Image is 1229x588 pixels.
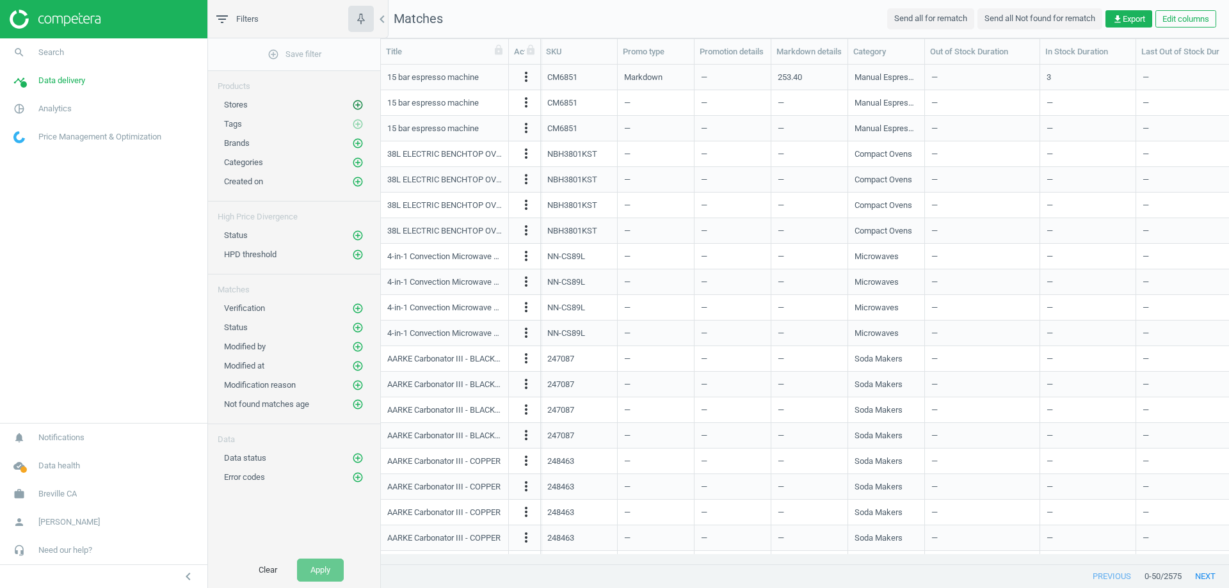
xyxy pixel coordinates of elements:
div: — [931,194,1033,216]
div: — [1047,91,1129,114]
i: more_vert [518,479,534,494]
i: add_circle_outline [352,230,364,241]
i: timeline [7,68,31,93]
div: — [701,347,764,370]
div: — [701,322,764,344]
div: — [1047,424,1129,447]
div: — [931,450,1033,472]
div: — [778,219,841,242]
span: Stores [224,100,248,109]
div: — [931,322,1033,344]
div: — [778,373,841,395]
div: — [778,450,841,472]
button: add_circle_outline [351,175,364,188]
div: Data [208,424,380,445]
div: — [778,245,841,267]
div: — [778,194,841,216]
img: wGWNvw8QSZomAAAAABJRU5ErkJggg== [13,131,25,143]
div: — [624,117,687,139]
div: 4-in-1 Convection Microwave Oven [387,251,502,262]
div: AARKE Carbonator III - COPPER [387,507,501,518]
div: 253.40 [778,72,802,83]
div: — [624,168,687,191]
div: AARKE Carbonator III - BLACK CHROME [387,379,502,390]
button: more_vert [518,69,534,86]
button: more_vert [518,197,534,214]
i: more_vert [518,248,534,264]
div: Promo type [623,46,689,58]
div: — [701,66,764,88]
span: Brands [224,138,250,148]
span: Verification [224,303,265,313]
div: AARKE Carbonator III - BLACK CHROME [387,404,502,416]
div: — [931,475,1033,498]
i: more_vert [518,146,534,161]
div: Microwaves [855,302,899,314]
i: more_vert [518,453,534,468]
div: AARKE Carbonator III - COPPER [387,456,501,467]
button: add_circle_outline [351,229,364,242]
div: Markdown details [776,46,842,58]
div: — [701,91,764,114]
button: more_vert [518,351,534,367]
i: add_circle_outline [352,472,364,483]
div: Promotion details [700,46,766,58]
div: — [624,194,687,216]
div: — [701,527,764,549]
button: add_circle_outline [351,340,364,353]
div: — [1047,450,1129,472]
i: add_circle_outline [352,176,364,187]
span: Filters [236,13,259,25]
div: — [931,143,1033,165]
div: NN-CS89L [547,328,585,339]
button: more_vert [518,376,534,393]
div: — [624,501,687,523]
div: Soda Makers [855,353,903,365]
div: — [931,66,1033,88]
i: get_app [1113,14,1123,24]
div: CM6851 [547,123,577,134]
button: more_vert [518,479,534,495]
i: more_vert [518,299,534,315]
div: — [931,424,1033,447]
div: — [624,271,687,293]
div: — [931,347,1033,370]
button: more_vert [518,171,534,188]
div: — [1047,347,1129,370]
div: Microwaves [855,251,899,262]
div: SKU [546,46,612,58]
span: Analytics [38,103,72,115]
div: — [931,219,1033,242]
span: Status [224,230,248,240]
div: Products [208,71,380,92]
i: pie_chart_outlined [7,97,31,121]
button: add_circle_outline [351,452,364,465]
div: — [931,501,1033,523]
i: more_vert [518,95,534,110]
button: more_vert [518,95,534,111]
div: NN-CS89L [547,251,585,262]
div: 15 bar espresso machine [387,123,479,134]
button: add_circle_outline [351,471,364,484]
div: — [624,424,687,447]
div: — [1047,399,1129,421]
button: more_vert [518,325,534,342]
div: 248463 [547,456,574,467]
div: — [701,296,764,319]
div: — [701,450,764,472]
div: — [778,475,841,498]
div: — [624,322,687,344]
button: more_vert [518,402,534,418]
div: Markdown [624,66,687,88]
div: Matches [208,274,380,296]
div: — [701,194,764,216]
div: — [931,373,1033,395]
div: — [701,245,764,267]
div: — [624,219,687,242]
button: get_appExport [1105,10,1152,28]
span: Not found matches age [224,399,309,409]
div: CM6851 [547,72,577,83]
div: NN-CS89L [547,276,585,288]
i: more_vert [518,223,534,238]
span: Modification reason [224,380,296,390]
